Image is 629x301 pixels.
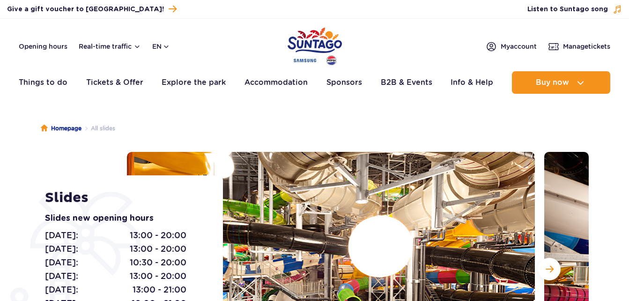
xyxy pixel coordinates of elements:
span: [DATE]: [45,270,78,283]
button: Buy now [512,71,610,94]
p: Slides new opening hours [45,212,202,225]
span: [DATE]: [45,283,78,296]
span: Listen to Suntago song [527,5,608,14]
span: 13:00 - 20:00 [130,229,186,242]
a: Sponsors [326,71,362,94]
span: 13:00 - 20:00 [130,242,186,256]
a: Things to do [19,71,67,94]
button: Listen to Suntago song [527,5,622,14]
button: Next slide [538,258,561,280]
a: Info & Help [451,71,493,94]
span: [DATE]: [45,256,78,269]
button: Real-time traffic [79,43,141,50]
span: Manage tickets [563,42,610,51]
span: Buy now [536,78,569,87]
a: Park of Poland [288,23,342,67]
span: 10:30 - 20:00 [130,256,186,269]
span: 13:00 - 21:00 [133,283,186,296]
a: Explore the park [162,71,226,94]
a: Managetickets [548,41,610,52]
a: Homepage [41,124,81,133]
button: en [152,42,170,51]
li: All slides [81,124,115,133]
a: Myaccount [486,41,537,52]
a: B2B & Events [381,71,432,94]
a: Accommodation [244,71,308,94]
span: Give a gift voucher to [GEOGRAPHIC_DATA]! [7,5,164,14]
span: [DATE]: [45,242,78,256]
a: Give a gift voucher to [GEOGRAPHIC_DATA]! [7,3,177,15]
a: Opening hours [19,42,67,51]
span: [DATE]: [45,229,78,242]
h1: Slides [45,189,202,206]
a: Tickets & Offer [86,71,143,94]
span: My account [501,42,537,51]
span: 13:00 - 20:00 [130,270,186,283]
